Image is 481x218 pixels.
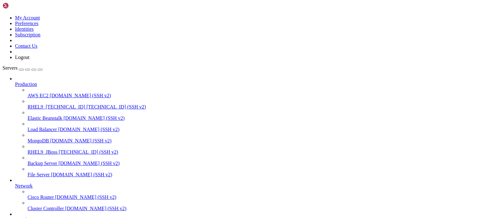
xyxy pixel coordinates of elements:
[3,65,18,71] span: Servers
[15,183,478,189] a: Network
[28,127,57,132] span: Load Balancer
[28,194,54,200] span: Cisco Router
[28,138,49,143] span: MongoDB
[58,127,120,132] span: [DOMAIN_NAME] (SSH v2)
[28,172,50,177] span: File Server
[28,206,64,211] span: Cluster Controller
[3,65,43,71] a: Servers
[28,115,478,121] a: Elastic Beanstalk [DOMAIN_NAME] (SSH v2)
[50,93,111,98] span: [DOMAIN_NAME] (SSH v2)
[28,98,478,110] li: RHEL9_[TECHNICAL_ID] [TECHNICAL_ID] (SSH v2)
[28,104,478,110] a: RHEL9_[TECHNICAL_ID] [TECHNICAL_ID] (SSH v2)
[15,43,38,49] a: Contact Us
[28,189,478,200] li: Cisco Router [DOMAIN_NAME] (SSH v2)
[15,178,478,211] li: Network
[28,149,478,155] a: RHEL9_JBoss [TECHNICAL_ID] (SSH v2)
[59,161,120,166] span: [DOMAIN_NAME] (SSH v2)
[65,206,127,211] span: [DOMAIN_NAME] (SSH v2)
[15,76,478,178] li: Production
[59,149,118,155] span: [TECHNICAL_ID] (SSH v2)
[28,206,478,211] a: Cluster Controller [DOMAIN_NAME] (SSH v2)
[28,200,478,211] li: Cluster Controller [DOMAIN_NAME] (SSH v2)
[28,172,478,178] a: File Server [DOMAIN_NAME] (SSH v2)
[28,93,49,98] span: AWS EC2
[28,93,478,98] a: AWS EC2 [DOMAIN_NAME] (SSH v2)
[15,82,478,87] a: Production
[15,26,34,32] a: Identities
[15,183,33,189] span: Network
[28,166,478,178] li: File Server [DOMAIN_NAME] (SSH v2)
[55,194,116,200] span: [DOMAIN_NAME] (SSH v2)
[15,32,40,37] a: Subscription
[28,194,478,200] a: Cisco Router [DOMAIN_NAME] (SSH v2)
[28,115,62,121] span: Elastic Beanstalk
[15,21,39,26] a: Preferences
[28,161,478,166] a: Backup Server [DOMAIN_NAME] (SSH v2)
[28,121,478,132] li: Load Balancer [DOMAIN_NAME] (SSH v2)
[28,155,478,166] li: Backup Server [DOMAIN_NAME] (SSH v2)
[28,138,478,144] a: MongoDB [DOMAIN_NAME] (SSH v2)
[3,3,39,9] img: Shellngn
[64,115,125,121] span: [DOMAIN_NAME] (SSH v2)
[28,87,478,98] li: AWS EC2 [DOMAIN_NAME] (SSH v2)
[28,110,478,121] li: Elastic Beanstalk [DOMAIN_NAME] (SSH v2)
[86,104,146,109] span: [TECHNICAL_ID] (SSH v2)
[51,172,112,177] span: [DOMAIN_NAME] (SSH v2)
[15,55,29,60] a: Logout
[28,149,57,155] span: RHEL9_JBoss
[28,104,85,109] span: RHEL9_[TECHNICAL_ID]
[28,161,57,166] span: Backup Server
[50,138,111,143] span: [DOMAIN_NAME] (SSH v2)
[15,82,37,87] span: Production
[28,144,478,155] li: RHEL9_JBoss [TECHNICAL_ID] (SSH v2)
[15,15,40,20] a: My Account
[28,132,478,144] li: MongoDB [DOMAIN_NAME] (SSH v2)
[28,127,478,132] a: Load Balancer [DOMAIN_NAME] (SSH v2)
